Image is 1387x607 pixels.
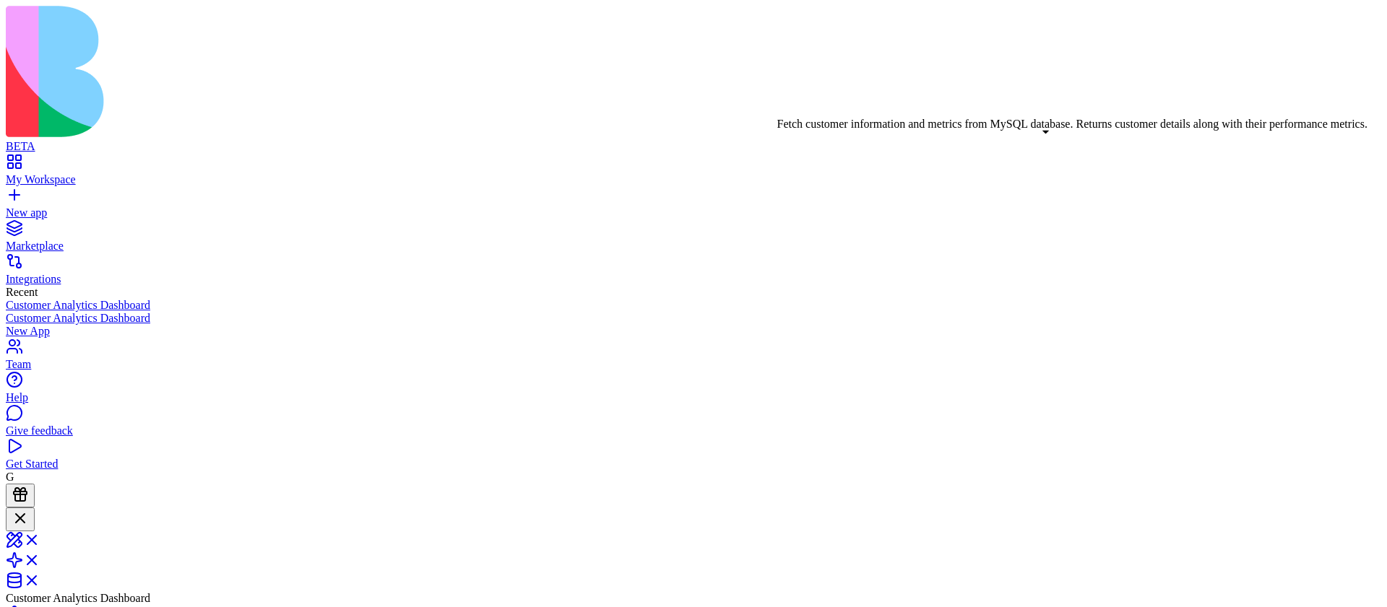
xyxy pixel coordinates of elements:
div: Fetch customer information and metrics from MySQL database. Returns customer details along with t... [777,118,1367,131]
a: Get Started [6,445,1381,471]
div: New app [6,206,1381,219]
a: Customer Analytics Dashboard [6,299,1381,312]
a: Marketplace [6,227,1381,253]
a: Integrations [6,260,1381,286]
span: Customer Analytics Dashboard [6,592,150,604]
a: Team [6,345,1381,371]
span: Recent [6,286,38,298]
div: Marketplace [6,240,1381,253]
div: Help [6,391,1381,404]
div: Integrations [6,273,1381,286]
a: Help [6,378,1381,404]
a: Give feedback [6,411,1381,437]
div: Give feedback [6,424,1381,437]
span: G [6,471,14,483]
div: My Workspace [6,173,1381,186]
a: Customer Analytics Dashboard [6,312,1381,325]
a: New app [6,193,1381,219]
div: BETA [6,140,1381,153]
a: My Workspace [6,160,1381,186]
img: logo [6,6,587,137]
div: Team [6,358,1381,371]
a: New App [6,325,1381,338]
a: BETA [6,127,1381,153]
div: Get Started [6,458,1381,471]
